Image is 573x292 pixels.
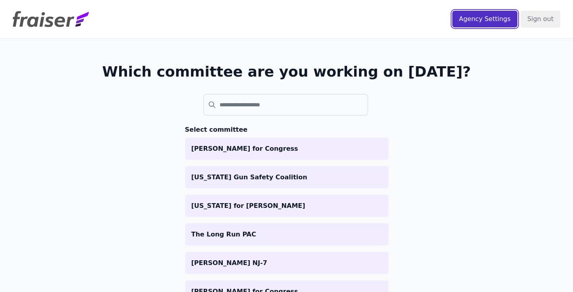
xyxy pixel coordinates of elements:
[185,195,388,217] a: [US_STATE] for [PERSON_NAME]
[185,223,388,246] a: The Long Run PAC
[185,138,388,160] a: [PERSON_NAME] for Congress
[191,144,382,154] p: [PERSON_NAME] for Congress
[452,11,517,27] input: Agency Settings
[191,230,382,239] p: The Long Run PAC
[185,252,388,274] a: [PERSON_NAME] NJ-7
[102,64,471,80] h1: Which committee are you working on [DATE]?
[185,166,388,188] a: [US_STATE] Gun Safety Coalition
[191,258,382,268] p: [PERSON_NAME] NJ-7
[521,11,560,27] input: Sign out
[185,125,388,134] h3: Select committee
[191,173,382,182] p: [US_STATE] Gun Safety Coalition
[13,11,89,27] img: Fraiser Logo
[191,201,382,211] p: [US_STATE] for [PERSON_NAME]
